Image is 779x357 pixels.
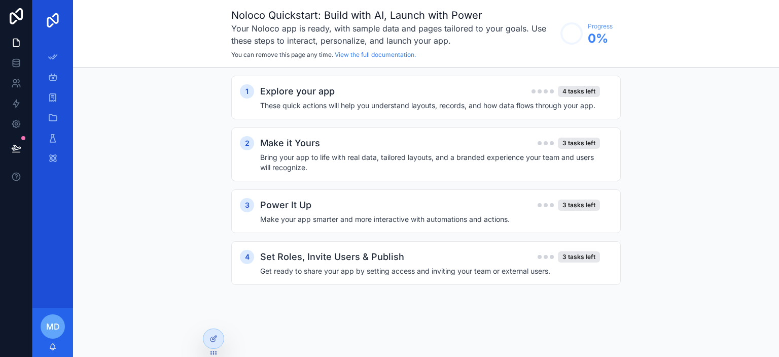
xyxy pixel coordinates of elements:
[231,22,555,47] h3: Your Noloco app is ready, with sample data and pages tailored to your goals. Use these steps to i...
[260,214,600,224] h4: Make your app smarter and more interactive with automations and actions.
[558,138,600,149] div: 3 tasks left
[46,320,60,333] span: MD
[231,51,333,58] span: You can remove this page any time.
[260,198,311,212] h2: Power It Up
[240,198,254,212] div: 3
[240,136,254,150] div: 2
[260,266,600,276] h4: Get ready to share your app by setting access and inviting your team or external users.
[558,200,600,211] div: 3 tasks left
[260,84,335,99] h2: Explore your app
[45,12,61,28] img: App logo
[260,136,320,150] h2: Make it Yours
[231,8,555,22] h1: Noloco Quickstart: Build with AI, Launch with Power
[32,41,73,181] div: scrollable content
[240,250,254,264] div: 4
[588,22,613,30] span: Progress
[260,101,600,111] h4: These quick actions will help you understand layouts, records, and how data flows through your app.
[260,152,600,173] h4: Bring your app to life with real data, tailored layouts, and a branded experience your team and u...
[558,86,600,97] div: 4 tasks left
[240,84,254,99] div: 1
[588,30,613,47] span: 0 %
[335,51,416,58] a: View the full documentation.
[558,251,600,263] div: 3 tasks left
[260,250,404,264] h2: Set Roles, Invite Users & Publish
[73,68,779,312] div: scrollable content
